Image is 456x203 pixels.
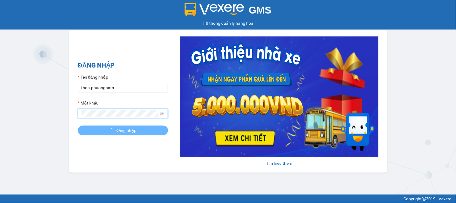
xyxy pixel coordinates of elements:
[185,9,271,14] a: GMS
[78,83,168,92] input: Tên đăng nhập
[78,126,168,135] button: Đăng nhập
[109,128,116,133] span: loading
[78,61,168,70] h2: ĐĂNG NHẬP
[78,74,109,80] label: Tên đăng nhập
[180,36,378,157] img: banner-0
[78,100,99,106] label: Mật khẩu
[249,5,271,16] span: GMS
[81,110,159,117] input: Mật khẩu
[180,160,378,167] div: Tìm hiểu thêm
[422,197,426,201] span: copyright
[116,127,137,134] span: Đăng nhập
[2,20,454,27] div: Hệ thống quản lý hàng hóa
[185,3,244,16] img: logo 2
[5,195,451,202] div: Copyright 2019 - Vexere
[160,111,164,116] span: eye-invisible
